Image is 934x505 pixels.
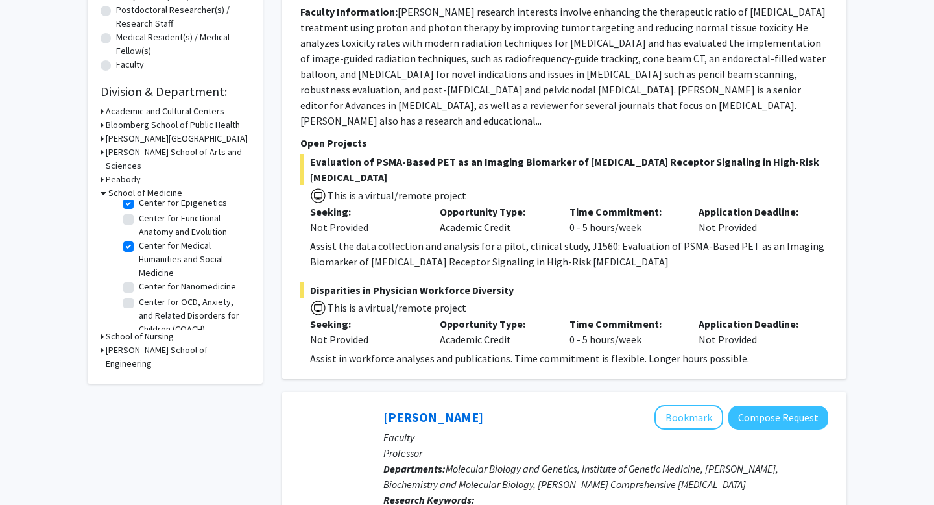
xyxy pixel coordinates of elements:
[106,118,240,132] h3: Bloomberg School of Public Health
[430,316,560,347] div: Academic Credit
[430,204,560,235] div: Academic Credit
[560,316,689,347] div: 0 - 5 hours/week
[310,219,420,235] div: Not Provided
[689,316,819,347] div: Not Provided
[106,330,174,343] h3: School of Nursing
[116,31,250,58] label: Medical Resident(s) / Medical Fellow(s)
[728,406,828,430] button: Compose Request to Anthony K. L. Leung
[654,405,723,430] button: Add Anthony K. L. Leung to Bookmarks
[106,173,141,186] h3: Peabody
[116,3,250,31] label: Postdoctoral Researcher(s) / Research Staff
[383,462,446,475] b: Departments:
[310,238,828,269] div: Assist the data collection and analysis for a pilot, clinical study, J1560: Evaluation of PSMA-Ba...
[310,316,420,332] p: Seeking:
[106,105,224,118] h3: Academic and Cultural Centers
[101,84,250,99] h2: Division & Department:
[139,295,246,336] label: Center for OCD, Anxiety, and Related Disorders for Children (COACH)
[440,316,550,332] p: Opportunity Type:
[326,301,466,314] span: This is a virtual/remote project
[108,186,182,200] h3: School of Medicine
[383,409,483,425] a: [PERSON_NAME]
[569,204,680,219] p: Time Commitment:
[569,316,680,332] p: Time Commitment:
[440,204,550,219] p: Opportunity Type:
[699,204,809,219] p: Application Deadline:
[383,430,828,445] p: Faculty
[116,58,144,71] label: Faculty
[106,145,250,173] h3: [PERSON_NAME] School of Arts and Sciences
[383,445,828,461] p: Professor
[139,212,246,239] label: Center for Functional Anatomy and Evolution
[300,154,828,185] span: Evaluation of PSMA-Based PET as an Imaging Biomarker of [MEDICAL_DATA] Receptor Signaling in High...
[106,132,248,145] h3: [PERSON_NAME][GEOGRAPHIC_DATA]
[326,189,466,202] span: This is a virtual/remote project
[310,332,420,347] div: Not Provided
[310,351,828,366] div: Assist in workforce analyses and publications. Time commitment is flexible. Longer hours possible.
[300,5,826,127] fg-read-more: [PERSON_NAME] research interests involve enhancing the therapeutic ratio of [MEDICAL_DATA] treatm...
[139,280,236,293] label: Center for Nanomedicine
[560,204,689,235] div: 0 - 5 hours/week
[106,343,250,371] h3: [PERSON_NAME] School of Engineering
[300,282,828,298] span: Disparities in Physician Workforce Diversity
[10,447,55,495] iframe: Chat
[300,135,828,151] p: Open Projects
[139,196,227,210] label: Center for Epigenetics
[383,462,778,491] span: Molecular Biology and Genetics, Institute of Genetic Medicine, [PERSON_NAME], Biochemistry and Mo...
[310,204,420,219] p: Seeking:
[699,316,809,332] p: Application Deadline:
[300,5,398,18] b: Faculty Information:
[139,239,246,280] label: Center for Medical Humanities and Social Medicine
[689,204,819,235] div: Not Provided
